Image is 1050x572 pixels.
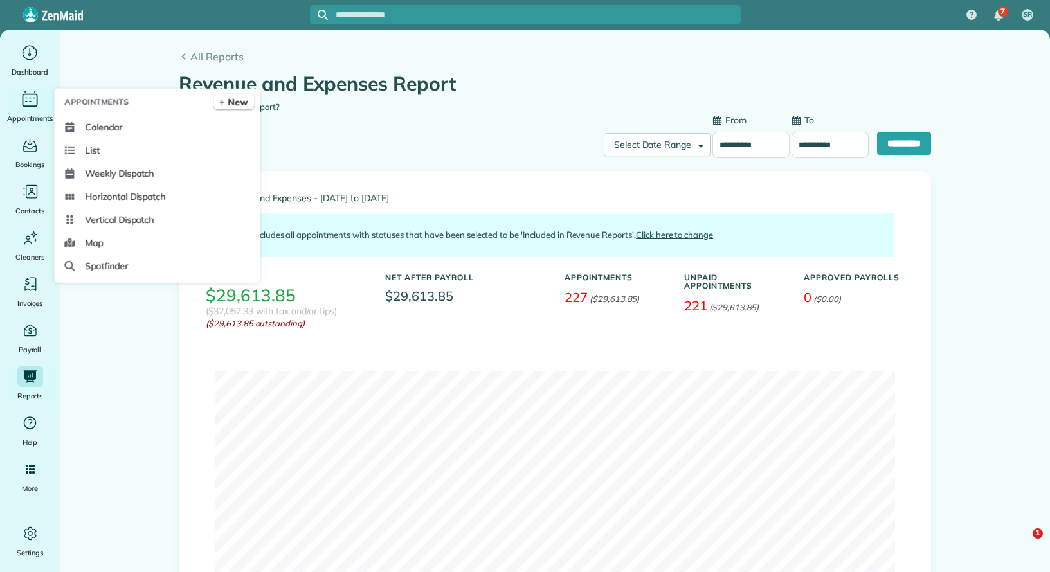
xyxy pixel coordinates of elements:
[684,298,707,314] span: 221
[1000,6,1005,17] span: 7
[85,167,154,180] span: Weekly Dispatch
[85,213,154,226] span: Vertical Dispatch
[985,1,1012,30] div: 7 unread notifications
[179,73,921,94] h1: Revenue and Expenses Report
[235,229,713,240] span: This includes all appointments with statuses that have been selected to be 'Included in Revenue R...
[85,144,100,157] span: List
[85,190,165,203] span: Horizontal Dispatch
[85,237,103,249] span: Map
[385,287,545,306] span: $29,613.85
[206,317,366,330] em: ($29,613.85 outstanding)
[804,273,904,282] h5: Approved Payrolls
[1006,528,1037,559] iframe: Intercom live chat
[5,274,55,310] a: Invoices
[206,307,337,316] h3: ($32,057.33 with tax and/or tips)
[7,112,53,125] span: Appointments
[5,320,55,356] a: Payroll
[15,204,44,217] span: Contacts
[190,49,931,64] span: All Reports
[15,251,44,264] span: Cleaners
[5,89,55,125] a: Appointments
[17,297,43,310] span: Invoices
[5,181,55,217] a: Contacts
[15,158,45,171] span: Bookings
[565,289,588,305] span: 227
[12,66,48,78] span: Dashboard
[5,523,55,559] a: Settings
[310,10,328,20] button: Focus search
[59,185,255,208] a: Horizontal Dispatch
[23,436,38,449] span: Help
[206,273,366,282] h5: Revenue
[59,255,255,278] a: Spotfinder
[59,208,255,231] a: Vertical Dispatch
[5,42,55,78] a: Dashboard
[59,139,255,162] a: List
[228,96,248,109] span: New
[1023,10,1032,20] span: SR
[213,94,255,111] a: New
[5,135,55,171] a: Bookings
[1033,528,1043,539] span: 1
[215,193,894,203] span: Revenue and Expenses - [DATE] to [DATE]
[804,289,811,305] span: 0
[59,116,255,139] a: Calendar
[19,343,42,356] span: Payroll
[85,260,128,273] span: Spotfinder
[385,273,474,282] h5: Net After Payroll
[318,10,328,20] svg: Focus search
[5,413,55,449] a: Help
[22,482,38,495] span: More
[64,96,129,109] span: Appointments
[712,114,747,127] label: From
[17,546,44,559] span: Settings
[709,302,759,312] em: ($29,613.85)
[636,229,713,240] a: Click here to change
[59,231,255,255] a: Map
[5,366,55,402] a: Reports
[17,389,43,402] span: Reports
[179,49,931,64] a: All Reports
[5,228,55,264] a: Cleaners
[565,273,665,282] h5: Appointments
[614,139,691,150] span: Select Date Range
[792,114,814,127] label: To
[684,273,784,290] h5: Unpaid Appointments
[590,294,640,304] em: ($29,613.85)
[59,162,255,185] a: Weekly Dispatch
[85,121,122,134] span: Calendar
[206,287,296,305] h3: $29,613.85
[604,133,711,156] button: Select Date Range
[813,294,841,304] em: ($0.00)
